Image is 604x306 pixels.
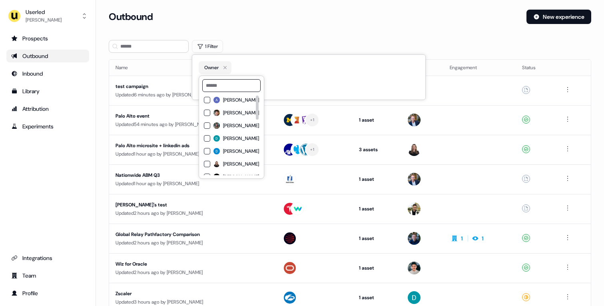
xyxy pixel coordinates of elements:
[116,142,267,150] div: Palo Alto microsite + linkedin ads
[443,60,516,76] th: Engagement
[116,91,270,99] div: Updated 6 minutes ago by [PERSON_NAME]
[11,34,84,42] div: Prospects
[359,294,395,302] div: 1 asset
[359,234,395,242] div: 1 asset
[408,114,421,126] img: Yann
[6,32,89,45] a: Go to prospects
[6,6,89,26] button: Userled[PERSON_NAME]
[6,85,89,98] a: Go to templates
[11,272,84,280] div: Team
[199,61,231,74] button: Owner
[6,102,89,115] a: Go to attribution
[116,120,270,128] div: Updated 54 minutes ago by [PERSON_NAME]
[213,110,220,116] img: member avatar
[359,175,395,183] div: 1 asset
[6,50,89,62] a: Go to outbound experience
[6,120,89,133] a: Go to experiments
[408,262,421,274] img: Vincent
[116,201,267,209] div: [PERSON_NAME]'s test
[213,135,220,142] img: member avatar
[116,230,267,238] div: Global Relay Pathfactory Comparison
[359,116,395,124] div: 1 asset
[6,67,89,80] a: Go to Inbound
[213,148,220,154] img: member avatar
[359,264,395,272] div: 1 asset
[223,148,259,154] span: [PERSON_NAME]
[408,173,421,186] img: Yann
[116,268,270,276] div: Updated 2 hours ago by [PERSON_NAME]
[116,112,267,120] div: Palo Alto event
[213,122,220,129] img: member avatar
[6,252,89,264] a: Go to integrations
[359,205,395,213] div: 1 asset
[116,82,267,90] div: test campaign
[408,202,421,215] img: Zsolt
[203,64,219,72] div: Owner
[310,146,314,153] div: + 1
[26,8,62,16] div: Userled
[11,87,84,95] div: Library
[116,150,270,158] div: Updated 1 hour ago by [PERSON_NAME]
[223,122,259,129] span: [PERSON_NAME]
[213,161,220,167] img: member avatar
[408,291,421,304] img: David
[11,122,84,130] div: Experiments
[11,105,84,113] div: Attribution
[213,174,220,180] img: member avatar
[116,260,267,268] div: Wiz for Oracle
[223,110,259,116] span: [PERSON_NAME]
[6,287,89,300] a: Go to profile
[461,234,463,242] div: 1
[310,116,314,124] div: + 1
[408,232,421,245] img: James
[223,97,259,103] span: [PERSON_NAME]
[516,60,556,76] th: Status
[116,290,267,298] div: Zscaler
[11,70,84,78] div: Inbound
[526,10,591,24] button: New experience
[359,146,395,154] div: 3 assets
[6,269,89,282] a: Go to team
[26,16,62,24] div: [PERSON_NAME]
[213,97,220,103] img: member avatar
[223,174,259,180] span: [PERSON_NAME]
[109,11,153,23] h3: Outbound
[116,180,270,188] div: Updated 1 hour ago by [PERSON_NAME]
[223,161,259,167] span: [PERSON_NAME]
[109,60,276,76] th: Name
[11,52,84,60] div: Outbound
[116,171,267,179] div: Nationwide ABM Q3
[116,239,270,247] div: Updated 2 hours ago by [PERSON_NAME]
[116,209,270,217] div: Updated 2 hours ago by [PERSON_NAME]
[408,143,421,156] img: Geneviève
[11,254,84,262] div: Integrations
[116,298,270,306] div: Updated 3 hours ago by [PERSON_NAME]
[223,135,259,142] span: [PERSON_NAME]
[192,40,223,53] button: 1 Filter
[11,289,84,297] div: Profile
[482,234,484,242] div: 1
